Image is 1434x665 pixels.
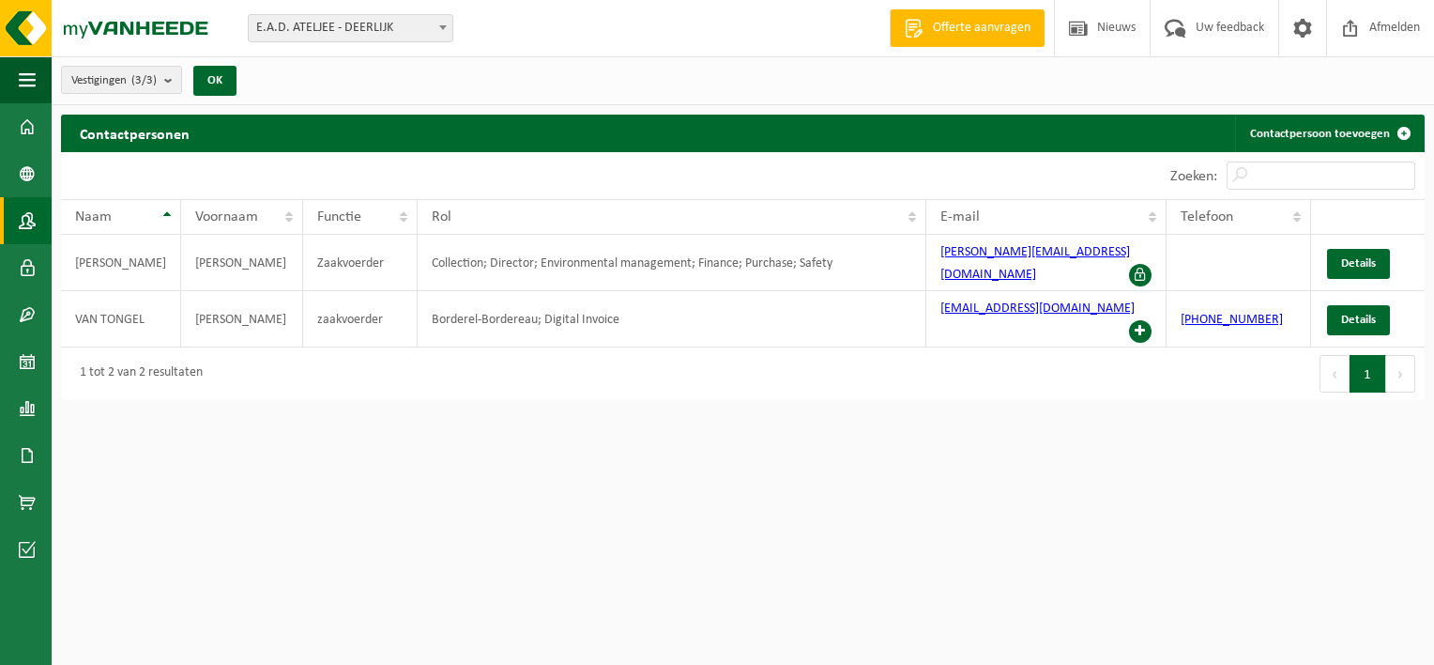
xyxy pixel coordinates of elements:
[1170,169,1217,184] label: Zoeken:
[1350,355,1386,393] button: 1
[317,209,361,224] span: Functie
[303,291,418,348] td: zaakvoerder
[940,209,980,224] span: E-mail
[195,209,258,224] span: Voornaam
[1327,305,1390,335] a: Details
[303,235,418,291] td: Zaakvoerder
[71,67,157,95] span: Vestigingen
[61,235,181,291] td: [PERSON_NAME]
[1386,355,1415,393] button: Next
[75,209,112,224] span: Naam
[61,291,181,348] td: VAN TONGEL
[181,235,303,291] td: [PERSON_NAME]
[193,66,236,96] button: OK
[248,14,453,42] span: E.A.D. ATELJEE - DEERLIJK
[928,19,1035,38] span: Offerte aanvragen
[432,209,451,224] span: Rol
[1320,355,1350,393] button: Previous
[418,235,926,291] td: Collection; Director; Environmental management; Finance; Purchase; Safety
[890,9,1045,47] a: Offerte aanvragen
[1327,249,1390,279] a: Details
[131,74,157,86] count: (3/3)
[940,245,1130,282] a: [PERSON_NAME][EMAIL_ADDRESS][DOMAIN_NAME]
[249,15,452,41] span: E.A.D. ATELJEE - DEERLIJK
[1181,209,1233,224] span: Telefoon
[181,291,303,348] td: [PERSON_NAME]
[1341,257,1376,270] span: Details
[61,66,182,94] button: Vestigingen(3/3)
[1235,115,1423,152] a: Contactpersoon toevoegen
[1181,313,1283,327] a: [PHONE_NUMBER]
[70,357,203,391] div: 1 tot 2 van 2 resultaten
[940,302,1135,316] a: [EMAIL_ADDRESS][DOMAIN_NAME]
[61,115,208,151] h2: Contactpersonen
[1341,314,1376,326] span: Details
[418,291,926,348] td: Borderel-Bordereau; Digital Invoice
